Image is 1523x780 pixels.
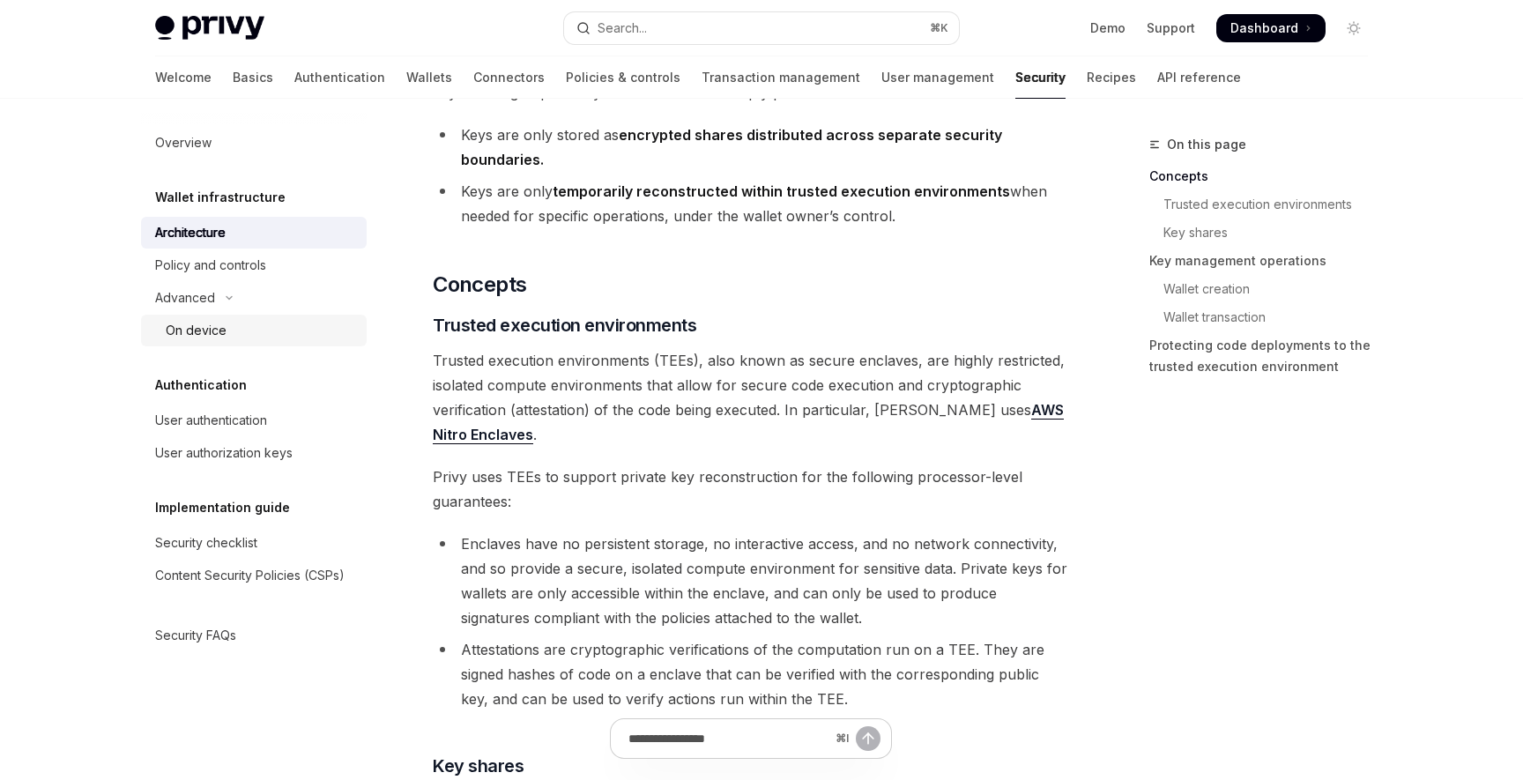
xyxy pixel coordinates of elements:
[155,410,267,431] div: User authentication
[1149,247,1382,275] a: Key management operations
[461,126,1002,168] strong: encrypted shares distributed across separate security boundaries.
[155,625,236,646] div: Security FAQs
[433,531,1068,630] li: Enclaves have no persistent storage, no interactive access, and no network connectivity, and so p...
[141,217,367,249] a: Architecture
[1216,14,1326,42] a: Dashboard
[406,56,452,99] a: Wallets
[1149,275,1382,303] a: Wallet creation
[233,56,273,99] a: Basics
[155,16,264,41] img: light logo
[141,437,367,469] a: User authorization keys
[155,497,290,518] h5: Implementation guide
[702,56,860,99] a: Transaction management
[1149,303,1382,331] a: Wallet transaction
[141,527,367,559] a: Security checklist
[1167,134,1246,155] span: On this page
[155,287,215,308] div: Advanced
[881,56,994,99] a: User management
[1157,56,1241,99] a: API reference
[155,56,212,99] a: Welcome
[433,123,1068,172] li: Keys are only stored as
[155,222,226,243] div: Architecture
[141,405,367,436] a: User authentication
[1149,219,1382,247] a: Key shares
[141,282,367,314] button: Toggle Advanced section
[155,187,286,208] h5: Wallet infrastructure
[856,726,880,751] button: Send message
[566,56,680,99] a: Policies & controls
[155,565,345,586] div: Content Security Policies (CSPs)
[598,18,647,39] div: Search...
[564,12,959,44] button: Open search
[433,179,1068,228] li: Keys are only when needed for specific operations, under the wallet owner’s control.
[166,320,227,341] div: On device
[553,182,1010,200] strong: temporarily reconstructed within trusted execution environments
[433,313,696,338] span: Trusted execution environments
[433,464,1068,514] span: Privy uses TEEs to support private key reconstruction for the following processor-level guarantees:
[141,315,367,346] a: On device
[1087,56,1136,99] a: Recipes
[433,348,1068,447] span: Trusted execution environments (TEEs), also known as secure enclaves, are highly restricted, isol...
[155,255,266,276] div: Policy and controls
[433,271,526,299] span: Concepts
[1149,331,1382,381] a: Protecting code deployments to the trusted execution environment
[930,21,948,35] span: ⌘ K
[628,719,828,758] input: Ask a question...
[294,56,385,99] a: Authentication
[141,127,367,159] a: Overview
[1149,190,1382,219] a: Trusted execution environments
[155,375,247,396] h5: Authentication
[1149,162,1382,190] a: Concepts
[155,132,212,153] div: Overview
[433,637,1068,711] li: Attestations are cryptographic verifications of the computation run on a TEE. They are signed has...
[141,620,367,651] a: Security FAQs
[155,532,257,553] div: Security checklist
[1230,19,1298,37] span: Dashboard
[473,56,545,99] a: Connectors
[1340,14,1368,42] button: Toggle dark mode
[1015,56,1066,99] a: Security
[141,560,367,591] a: Content Security Policies (CSPs)
[141,249,367,281] a: Policy and controls
[1147,19,1195,37] a: Support
[155,442,293,464] div: User authorization keys
[1090,19,1126,37] a: Demo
